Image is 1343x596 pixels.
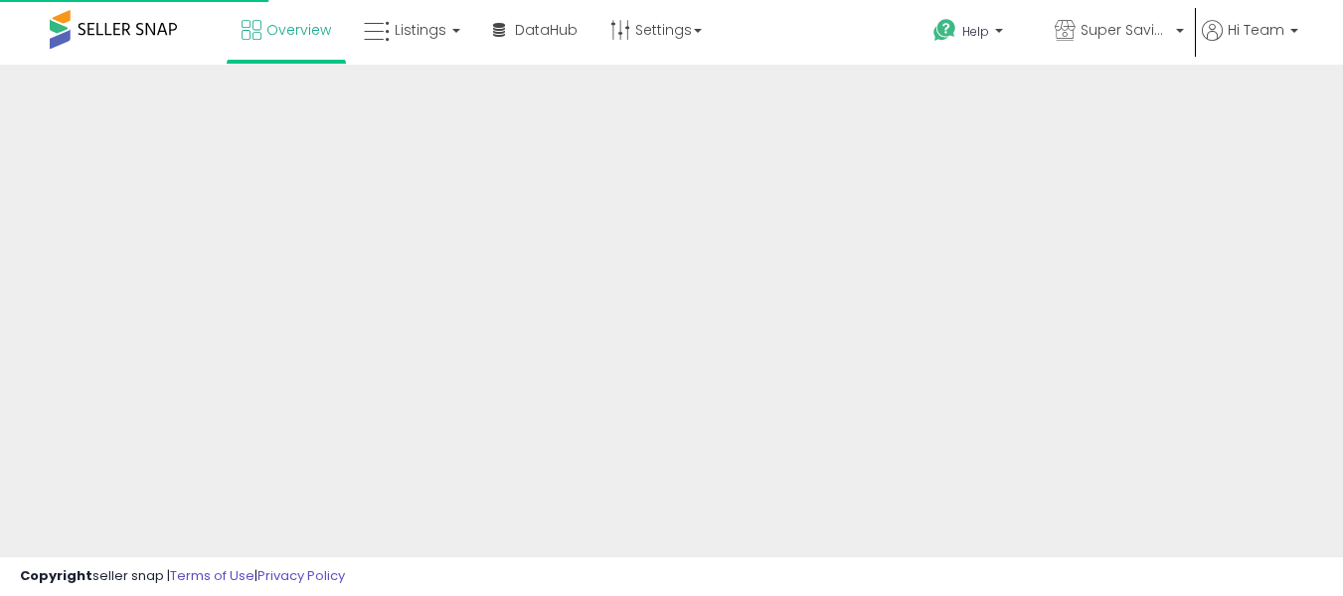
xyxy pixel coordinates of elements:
div: seller snap | | [20,567,345,586]
span: Super Savings Now (NEW) [1081,20,1170,40]
a: Privacy Policy [257,566,345,585]
span: Overview [266,20,331,40]
a: Terms of Use [170,566,254,585]
span: DataHub [515,20,578,40]
a: Help [918,3,1037,65]
strong: Copyright [20,566,92,585]
span: Listings [395,20,446,40]
a: Hi Team [1202,20,1298,65]
i: Get Help [932,18,957,43]
span: Help [962,23,989,40]
span: Hi Team [1228,20,1284,40]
